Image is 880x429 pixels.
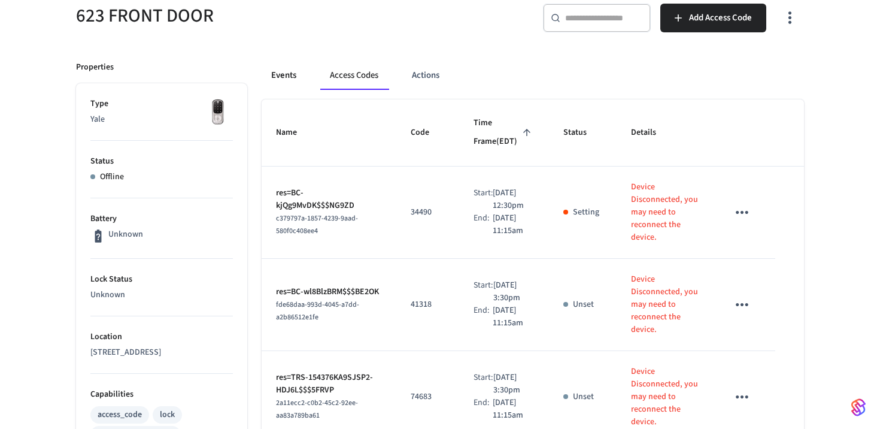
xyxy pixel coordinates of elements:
[660,4,766,32] button: Add Access Code
[320,61,388,90] button: Access Codes
[493,371,535,397] p: [DATE] 3:30pm
[98,409,142,421] div: access_code
[76,61,114,74] p: Properties
[402,61,449,90] button: Actions
[689,10,752,26] span: Add Access Code
[90,346,233,359] p: [STREET_ADDRESS]
[411,391,445,403] p: 74683
[90,289,233,301] p: Unknown
[631,123,672,142] span: Details
[411,206,445,219] p: 34490
[474,114,535,152] span: Time Frame(EDT)
[474,212,493,237] div: End:
[411,123,445,142] span: Code
[631,365,699,428] p: Device Disconnected, you may need to reconnect the device.
[90,331,233,343] p: Location
[90,388,233,401] p: Capabilities
[573,298,594,311] p: Unset
[563,123,602,142] span: Status
[851,398,866,417] img: SeamLogoGradient.69752ec5.svg
[493,187,535,212] p: [DATE] 12:30pm
[100,171,124,183] p: Offline
[160,409,175,421] div: lock
[90,98,233,110] p: Type
[262,61,804,90] div: ant example
[90,113,233,126] p: Yale
[76,4,433,28] h5: 623 FRONT DOOR
[108,228,143,241] p: Unknown
[474,397,493,422] div: End:
[90,155,233,168] p: Status
[493,397,535,422] p: [DATE] 11:15am
[573,391,594,403] p: Unset
[276,398,358,421] span: 2a11ecc2-c0b2-45c2-92ee-aa83a789ba61
[474,187,493,212] div: Start:
[262,61,306,90] button: Events
[474,371,493,397] div: Start:
[276,371,382,397] p: res=TRS-154376KA9SJSP2-HDJ6L$$$5FRVP
[411,298,445,311] p: 41318
[631,273,699,336] p: Device Disconnected, you may need to reconnect the device.
[474,279,493,304] div: Start:
[493,212,535,237] p: [DATE] 11:15am
[276,213,358,236] span: c379797a-1857-4239-9aad-580f0c408ee4
[90,213,233,225] p: Battery
[90,273,233,286] p: Lock Status
[474,304,493,330] div: End:
[573,206,599,219] p: Setting
[276,187,382,212] p: res=BC-kjQg9MvDK$$$NG9ZD
[493,279,535,304] p: [DATE] 3:30pm
[276,300,359,322] span: fde68daa-993d-4045-a7dd-a2b86512e1fe
[276,123,312,142] span: Name
[493,304,535,330] p: [DATE] 11:15am
[631,181,699,244] p: Device Disconnected, you may need to reconnect the device.
[203,98,233,128] img: Yale Assure Touchscreen Wifi Smart Lock, Satin Nickel, Front
[276,286,382,298] p: res=BC-wl8BlzBRM$$$BE2OK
